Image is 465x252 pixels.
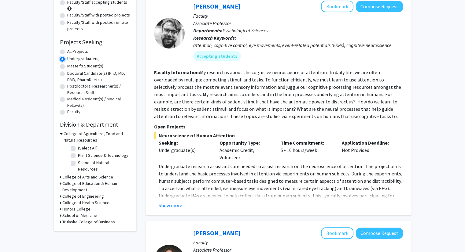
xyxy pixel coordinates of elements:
a: [PERSON_NAME] [193,2,240,10]
b: Faculty Information: [154,69,200,75]
h3: College of Engineering [62,193,104,200]
b: Departments: [193,27,223,34]
button: Show more [159,202,182,209]
p: Open Projects [154,123,403,130]
div: Not Provided [337,139,398,161]
b: Research Keywords: [193,35,236,41]
label: All Projects [67,48,88,55]
label: Plant Science & Technology [78,152,128,159]
div: 5 - 10 hours/week [276,139,337,161]
h3: School of Medicine [62,212,97,219]
h3: College of Arts and Science [62,174,113,180]
label: Faculty/Staff with posted projects [67,12,130,18]
label: Faculty [67,109,80,115]
label: Faculty/Staff with posted remote projects [67,19,130,32]
label: School of Natural Resources [78,160,129,172]
iframe: Chat [5,225,26,247]
label: Doctoral Candidate(s) (PhD, MD, DMD, PharmD, etc.) [67,70,130,83]
p: Seeking: [159,139,211,146]
button: Compose Request to Nicholas Gaspelin [356,1,403,12]
p: Faculty [193,239,403,246]
p: Application Deadline: [342,139,394,146]
p: Opportunity Type: [220,139,271,146]
h3: College of Agriculture, Food and Natural Resources [64,131,130,143]
button: Add Wouter Montfrooij to Bookmarks [321,227,353,239]
label: Undergraduate(s) [67,56,100,62]
label: Medical Resident(s) / Medical Fellow(s) [67,96,130,109]
button: Compose Request to Wouter Montfrooij [356,228,403,239]
div: Undergraduate(s) [159,146,211,154]
h3: Honors College [62,206,90,212]
label: (Select All) [78,145,98,151]
fg-read-more: My research is about the cognitive neuroscience of attention. In daily life, we are often overloa... [154,69,401,119]
p: Time Commitment: [281,139,333,146]
label: Postdoctoral Researcher(s) / Research Staff [67,83,130,96]
mat-chip: Accepting Students [193,51,241,61]
div: Academic Credit, Volunteer [215,139,276,161]
div: attention, cognitive control, eye movements, event-related potentials (ERPs), cognitive neuroscience [193,41,403,49]
button: Add Nicholas Gaspelin to Bookmarks [321,1,353,12]
p: Undergraduate research assistants are needed to assist research on the neuroscience of attention.... [159,163,403,221]
h3: Trulaske College of Business [62,219,115,225]
h2: Division & Department: [60,121,130,128]
span: Psychological Sciences [223,27,268,34]
h3: College of Health Sciences [62,200,112,206]
span: Neuroscience of Human Attention [154,132,403,139]
h3: College of Education & Human Development [62,180,130,193]
p: Faculty [193,12,403,20]
label: Master's Student(s) [67,63,103,69]
h2: Projects Seeking: [60,38,130,46]
p: Associate Professor [193,20,403,27]
a: [PERSON_NAME] [193,229,240,237]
